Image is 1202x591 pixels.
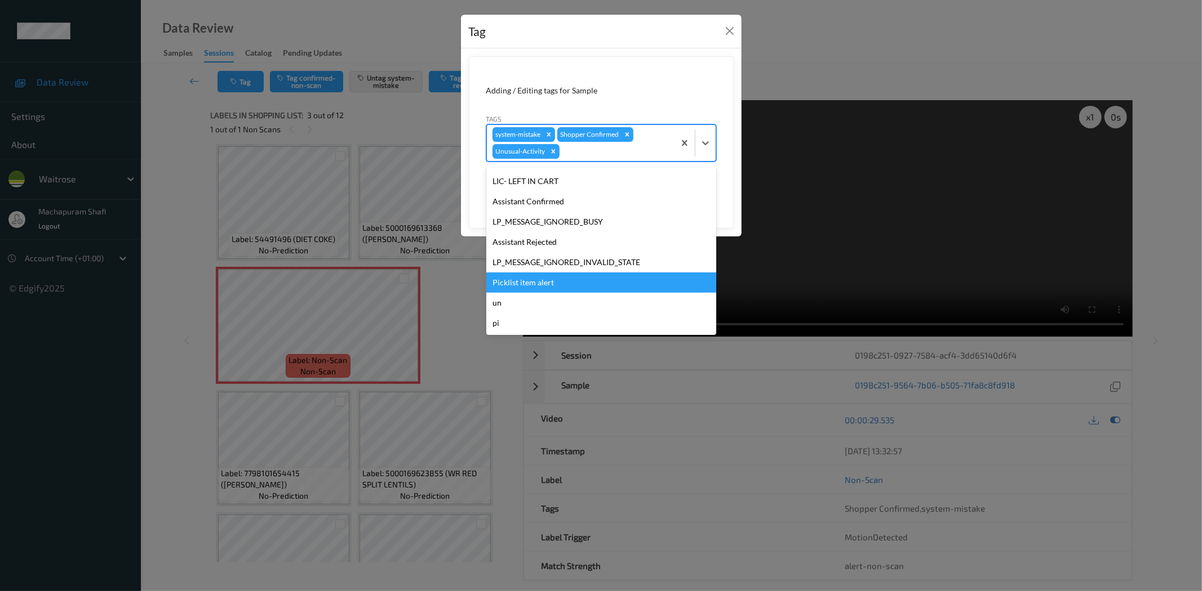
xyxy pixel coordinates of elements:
[486,171,716,191] div: LIC- LEFT IN CART
[493,127,543,142] div: system-mistake
[547,144,560,159] div: Remove Unusual-Activity
[486,212,716,232] div: LP_MESSAGE_IGNORED_BUSY
[486,293,716,313] div: un
[493,144,547,159] div: Unusual-Activity
[621,127,633,142] div: Remove Shopper Confirmed
[486,232,716,252] div: Assistant Rejected
[486,114,502,124] label: Tags
[486,313,716,333] div: pi
[543,127,555,142] div: Remove system-mistake
[486,191,716,212] div: Assistant Confirmed
[486,85,716,96] div: Adding / Editing tags for Sample
[486,252,716,272] div: LP_MESSAGE_IGNORED_INVALID_STATE
[486,272,716,293] div: Picklist item alert
[557,127,621,142] div: Shopper Confirmed
[722,23,738,39] button: Close
[469,23,486,41] div: Tag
